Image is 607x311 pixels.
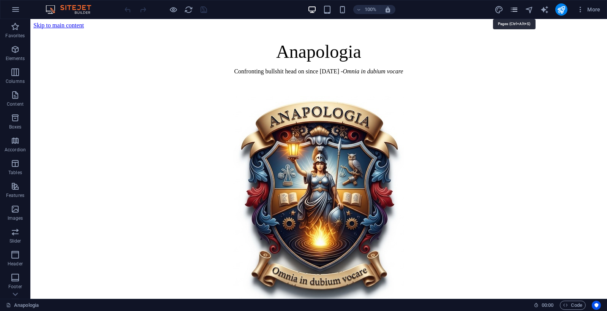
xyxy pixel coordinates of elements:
button: Usercentrics [592,301,601,310]
p: Features [6,192,24,198]
h6: 100% [365,5,377,14]
p: Tables [8,170,22,176]
span: 00 00 [542,301,553,310]
span: More [577,6,601,13]
button: pages [510,5,519,14]
span: Code [563,301,582,310]
button: text_generator [540,5,549,14]
p: Header [8,261,23,267]
span: : [547,302,548,308]
button: design [495,5,504,14]
p: Images [8,215,23,221]
h6: Session time [534,301,554,310]
a: Click to cancel selection. Double-click to open Pages [6,301,39,310]
i: Reload page [185,5,193,14]
p: Columns [6,78,25,84]
button: Click here to leave preview mode and continue editing [169,5,178,14]
button: reload [184,5,193,14]
p: Content [7,101,24,107]
p: Footer [8,284,22,290]
button: publish [555,3,567,16]
button: More [574,3,604,16]
p: Favorites [5,33,25,39]
img: Editor Logo [44,5,101,14]
i: Navigator [525,5,534,14]
button: 100% [353,5,380,14]
p: Boxes [9,124,22,130]
button: navigator [525,5,534,14]
i: Publish [557,5,566,14]
button: Code [560,301,586,310]
p: Slider [9,238,21,244]
i: AI Writer [540,5,549,14]
i: On resize automatically adjust zoom level to fit chosen device. [384,6,391,13]
a: Skip to main content [3,3,54,10]
p: Accordion [5,147,26,153]
p: Elements [6,56,25,62]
